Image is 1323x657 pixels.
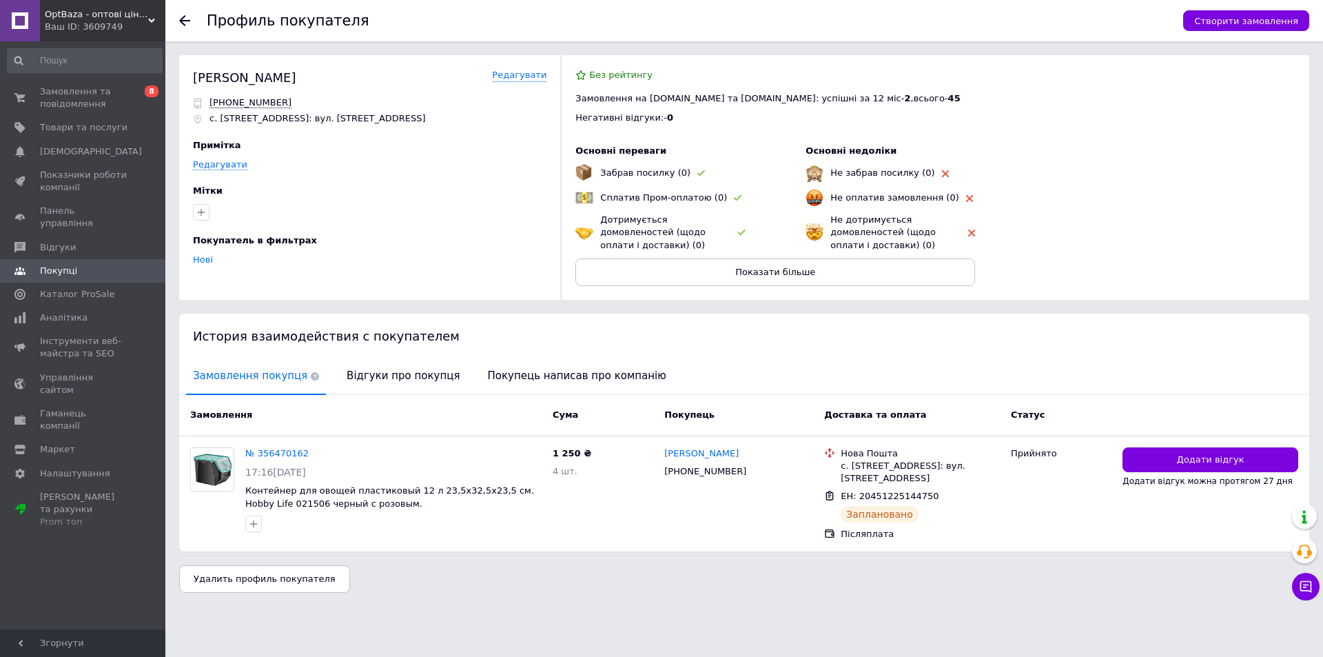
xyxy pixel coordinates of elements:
span: 45 [948,93,961,103]
span: Відгуки про покупця [340,358,466,394]
span: OptBaza - оптові ціни для всіх [45,8,148,21]
a: № 356470162 [245,448,309,458]
span: Мітки [193,185,223,196]
span: 1 250 ₴ [553,448,591,458]
span: Доставка та оплата [824,410,926,420]
a: Редагувати [492,69,546,82]
span: Покупець [664,410,715,420]
span: Не забрав посилку (0) [830,168,934,178]
img: emoji [575,223,593,241]
img: rating-tag-type [734,195,741,201]
div: [PERSON_NAME] [193,69,296,86]
input: Пошук [7,48,163,73]
span: Управління сайтом [40,372,127,396]
span: Основні переваги [575,145,666,156]
img: rating-tag-type [966,195,973,202]
button: Чат з покупцем [1292,573,1320,600]
span: Не оплатив замовлення (0) [830,192,958,203]
span: Гаманець компанії [40,407,127,432]
span: Забрав посилку (0) [600,168,690,178]
a: Фото товару [190,447,234,492]
span: Статус [1011,410,1045,420]
div: с. [STREET_ADDRESS]: вул. [STREET_ADDRESS] [841,460,1000,485]
a: Контейнер для овощей пластиковый 12 л 23,5х32,5х23,5 см. Hobby Life 021506 черный с розовым. [245,485,534,509]
div: Нова Пошта [841,447,1000,460]
span: 17:16[DATE] [245,467,306,478]
div: Prom топ [40,516,127,528]
img: rating-tag-type [942,170,949,177]
span: Сплатив Пром-оплатою (0) [600,192,727,203]
img: emoji [575,189,593,207]
button: Удалить профиль покупателя [179,565,350,593]
div: Повернутися назад [179,15,190,26]
a: [PERSON_NAME] [664,447,739,461]
span: Негативні відгуки: - [575,112,667,123]
span: Інструменти веб-майстра та SEO [40,335,127,360]
img: emoji [806,164,823,182]
img: rating-tag-type [697,170,705,176]
span: Маркет [40,443,75,456]
span: [DEMOGRAPHIC_DATA] [40,145,142,158]
a: Нові [193,254,213,265]
img: rating-tag-type [968,230,975,236]
span: 8 [145,85,158,97]
span: Замовлення покупця [186,358,326,394]
span: Відправити SMS [209,97,291,108]
span: Додати відгук можна протягом 27 дня [1122,476,1292,486]
span: ЕН: 20451225144750 [841,491,939,501]
button: Додати відгук [1122,447,1298,473]
span: Покупці [40,265,77,277]
span: Панель управління [40,205,127,230]
span: Додати відгук [1177,454,1244,467]
h1: Профиль покупателя [207,12,369,29]
div: Заплановано [841,506,919,523]
span: История взаимодействия с покупателем [193,329,460,343]
img: emoji [806,223,823,241]
a: Редагувати [193,159,247,170]
img: emoji [806,189,823,207]
span: Замовлення на [DOMAIN_NAME] та [DOMAIN_NAME]: успішні за 12 міс - , всього - [575,93,960,103]
span: Каталог ProSale [40,288,114,301]
img: emoji [575,164,592,181]
span: Основні недоліки [806,145,896,156]
span: 2 [904,93,910,103]
span: Замовлення [190,410,252,420]
span: Створити замовлення [1194,16,1298,26]
span: 0 [667,112,673,123]
div: Прийнято [1011,447,1111,460]
span: 4 шт. [553,466,577,476]
span: Товари та послуги [40,121,127,134]
div: Післяплата [841,528,1000,540]
span: [PERSON_NAME] та рахунки [40,491,127,529]
span: Показники роботи компанії [40,169,127,194]
span: Замовлення та повідомлення [40,85,127,110]
span: Налаштування [40,467,110,480]
span: Cума [553,410,578,420]
span: Показати більше [735,267,815,277]
span: Аналітика [40,312,88,324]
div: [PHONE_NUMBER] [661,463,749,481]
div: Ваш ID: 3609749 [45,21,165,33]
button: Створити замовлення [1183,10,1309,31]
span: Не дотримується домовленостей (щодо оплати і доставки) (0) [830,214,936,250]
span: Удалить профиль покупателя [194,574,336,584]
div: Покупатель в фильтрах [193,234,543,247]
span: Відгуки [40,241,76,254]
img: rating-tag-type [738,230,746,236]
button: Показати більше [575,259,975,286]
img: Фото товару [191,450,234,488]
span: Примітка [193,140,241,150]
span: Без рейтингу [589,70,653,80]
span: Покупець написав про компанію [481,358,673,394]
p: с. [STREET_ADDRESS]: вул. [STREET_ADDRESS] [209,112,426,125]
span: Дотримується домовленостей (щодо оплати і доставки) (0) [600,214,706,250]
